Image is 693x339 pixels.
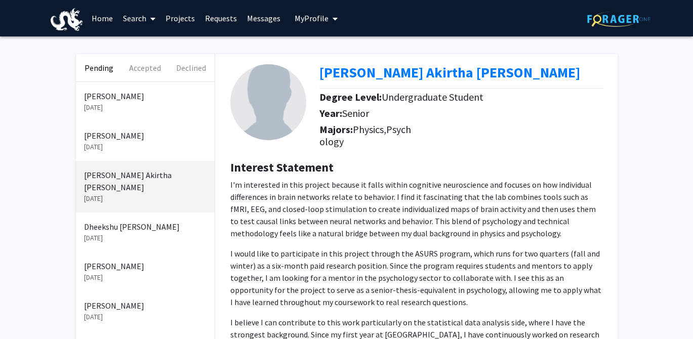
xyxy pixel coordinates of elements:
[160,1,200,36] a: Projects
[87,1,118,36] a: Home
[319,107,342,119] b: Year:
[8,293,43,331] iframe: Chat
[230,159,334,175] b: Interest Statement
[295,13,329,23] span: My Profile
[84,193,207,204] p: [DATE]
[122,54,168,81] button: Accepted
[319,63,580,81] b: [PERSON_NAME] Akirtha [PERSON_NAME]
[84,260,207,272] p: [PERSON_NAME]
[118,1,160,36] a: Search
[84,312,207,322] p: [DATE]
[84,169,207,193] p: [PERSON_NAME] Akirtha [PERSON_NAME]
[230,64,306,140] img: Profile Picture
[342,107,369,119] span: Senior
[200,1,242,36] a: Requests
[242,1,286,36] a: Messages
[319,63,580,81] a: Opens in a new tab
[84,130,207,142] p: [PERSON_NAME]
[319,91,382,103] b: Degree Level:
[84,272,207,283] p: [DATE]
[51,8,83,31] img: Drexel University Logo
[84,300,207,312] p: [PERSON_NAME]
[84,102,207,113] p: [DATE]
[319,123,353,136] b: Majors:
[168,54,214,81] button: Declined
[84,221,207,233] p: Dheekshu [PERSON_NAME]
[84,142,207,152] p: [DATE]
[84,90,207,102] p: [PERSON_NAME]
[353,123,386,136] span: Physics,
[230,179,602,239] p: I'm interested in this project because it falls within cognitive neuroscience and focuses on how ...
[319,123,411,148] span: Psychology
[230,247,602,308] p: I would like to participate in this project through the ASURS program, which runs for two quarter...
[84,233,207,243] p: [DATE]
[587,11,650,27] img: ForagerOne Logo
[382,91,483,103] span: Undergraduate Student
[76,54,122,81] button: Pending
